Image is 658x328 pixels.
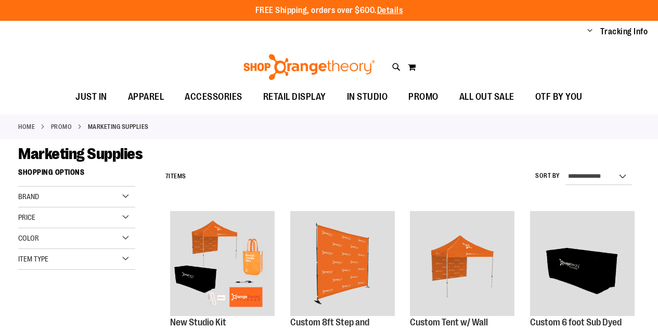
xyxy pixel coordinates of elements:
[170,317,226,327] a: New Studio Kit
[88,122,149,132] strong: Marketing Supplies
[128,85,164,109] span: APPAREL
[165,168,186,185] h2: Items
[290,211,395,316] img: OTF 8ft Step and Repeat
[18,213,35,221] span: Price
[18,163,135,187] strong: Shopping Options
[347,85,388,109] span: IN STUDIO
[530,211,635,316] img: OTF 6 foot Sub Dyed Table Cloth
[185,85,242,109] span: ACCESSORIES
[535,172,560,180] label: Sort By
[18,122,35,132] a: Home
[170,211,275,316] img: New Studio Kit
[408,85,438,109] span: PROMO
[51,122,72,132] a: PROMO
[377,6,403,15] a: Details
[18,255,48,263] span: Item Type
[410,211,514,316] img: OTF Custom Tent w/single sided wall Orange
[170,211,275,317] a: New Studio Kit
[18,192,39,201] span: Brand
[600,26,648,37] a: Tracking Info
[530,211,635,317] a: OTF 6 foot Sub Dyed Table Cloth
[535,85,583,109] span: OTF BY YOU
[410,211,514,317] a: OTF Custom Tent w/single sided wall Orange
[410,317,488,327] a: Custom Tent w/ Wall
[290,211,395,317] a: OTF 8ft Step and Repeat
[587,27,592,37] button: Account menu
[18,145,143,163] span: Marketing Supplies
[459,85,514,109] span: ALL OUT SALE
[263,85,326,109] span: RETAIL DISPLAY
[255,5,403,17] p: FREE Shipping, orders over $600.
[18,234,39,242] span: Color
[242,54,377,80] img: Shop Orangetheory
[165,173,169,180] span: 7
[75,85,107,109] span: JUST IN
